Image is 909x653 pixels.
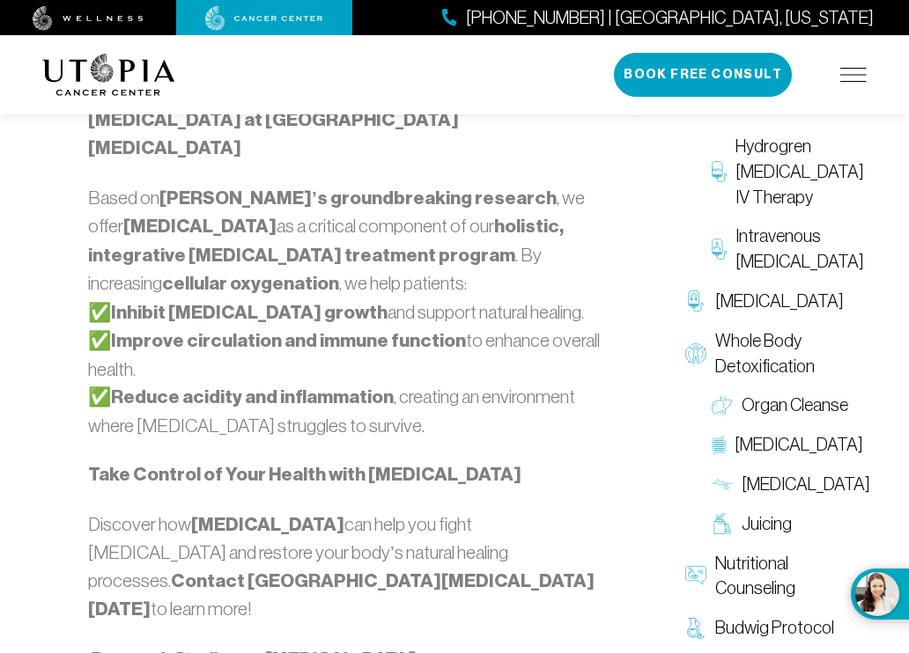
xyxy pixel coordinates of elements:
[735,224,864,275] span: Intravenous [MEDICAL_DATA]
[676,282,867,321] a: [MEDICAL_DATA]
[33,6,144,31] img: wellness
[712,514,733,535] img: Juicing
[712,395,733,416] img: Organ Cleanse
[614,53,792,97] button: Book Free Consult
[735,134,864,209] span: Hydrogren [MEDICAL_DATA] IV Therapy
[111,301,388,324] strong: Inhibit [MEDICAL_DATA] growth
[159,187,557,209] strong: [PERSON_NAME]’s groundbreaking research
[685,291,706,312] img: Chelation Therapy
[712,435,726,456] img: Colon Therapy
[123,215,277,238] strong: [MEDICAL_DATA]
[703,504,867,544] a: Juicing
[442,5,874,31] a: [PHONE_NUMBER] | [GEOGRAPHIC_DATA], [US_STATE]
[735,433,863,459] span: [MEDICAL_DATA]
[191,513,344,536] strong: [MEDICAL_DATA]
[88,569,595,621] strong: Contact [GEOGRAPHIC_DATA][MEDICAL_DATA] [DATE]
[88,215,564,267] strong: holistic, integrative [MEDICAL_DATA] treatment program
[703,465,867,504] a: [MEDICAL_DATA]
[840,68,867,82] img: icon-hamburger
[715,328,858,379] span: Whole Body Detoxification
[42,54,175,96] img: logo
[685,618,706,639] img: Budwig Protocol
[742,393,848,419] span: Organ Cleanse
[88,510,610,624] p: Discover how can help you fight [MEDICAL_DATA] and restore your body’s natural healing processes....
[712,162,727,183] img: Hydrogren Peroxide IV Therapy
[111,385,394,408] strong: Reduce acidity and inflammation
[703,127,867,216] a: Hydrogren [MEDICAL_DATA] IV Therapy
[676,544,867,609] a: Nutritional Counseling
[162,272,339,295] strong: cellular oxygenation
[88,463,521,486] strong: Take Control of Your Health with [MEDICAL_DATA]
[111,329,466,352] strong: Improve circulation and immune function
[712,239,727,260] img: Intravenous Ozone Therapy
[715,551,858,602] span: Nutritional Counseling
[703,426,867,466] a: [MEDICAL_DATA]
[466,5,874,31] span: [PHONE_NUMBER] | [GEOGRAPHIC_DATA], [US_STATE]
[712,474,733,495] img: Lymphatic Massage
[685,566,706,587] img: Nutritional Counseling
[676,321,867,386] a: Whole Body Detoxification
[703,217,867,282] a: Intravenous [MEDICAL_DATA]
[676,609,867,649] a: Budwig Protocol
[205,6,323,31] img: cancer center
[715,616,834,642] span: Budwig Protocol
[742,511,792,537] span: Juicing
[742,472,870,497] span: [MEDICAL_DATA]
[715,289,844,314] span: [MEDICAL_DATA]
[685,343,706,364] img: Whole Body Detoxification
[703,386,867,426] a: Organ Cleanse
[88,184,610,440] p: Based on , we offer as a critical component of our . By increasing , we help patients: ✅ and supp...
